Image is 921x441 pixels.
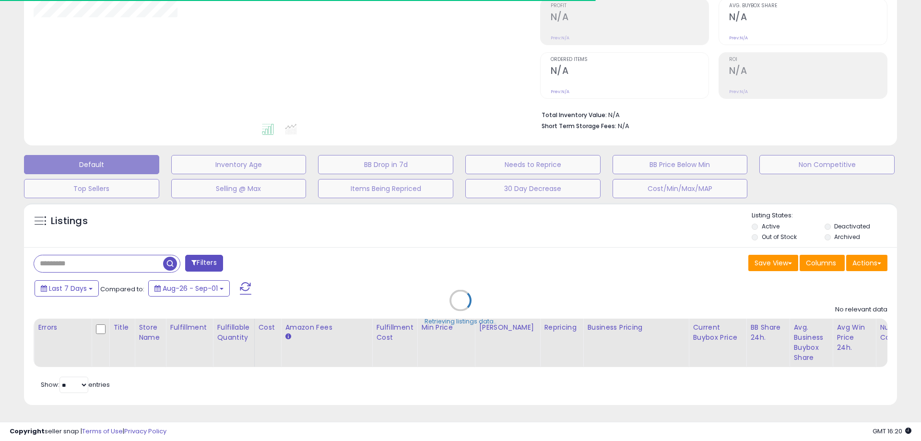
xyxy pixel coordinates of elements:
button: Needs to Reprice [465,155,601,174]
small: Prev: N/A [729,35,748,41]
a: Privacy Policy [124,427,166,436]
span: N/A [618,121,629,131]
h2: N/A [551,65,708,78]
button: Top Sellers [24,179,159,198]
span: ROI [729,57,887,62]
small: Prev: N/A [729,89,748,95]
span: Avg. Buybox Share [729,3,887,9]
li: N/A [542,108,880,120]
b: Short Term Storage Fees: [542,122,616,130]
span: Ordered Items [551,57,708,62]
button: Items Being Repriced [318,179,453,198]
button: Selling @ Max [171,179,307,198]
button: Cost/Min/Max/MAP [613,179,748,198]
h2: N/A [729,65,887,78]
button: BB Price Below Min [613,155,748,174]
div: seller snap | | [10,427,166,436]
span: Profit [551,3,708,9]
small: Prev: N/A [551,89,569,95]
button: Default [24,155,159,174]
span: 2025-09-9 16:20 GMT [873,427,911,436]
b: Total Inventory Value: [542,111,607,119]
h2: N/A [729,12,887,24]
h2: N/A [551,12,708,24]
button: BB Drop in 7d [318,155,453,174]
button: 30 Day Decrease [465,179,601,198]
button: Inventory Age [171,155,307,174]
small: Prev: N/A [551,35,569,41]
button: Non Competitive [759,155,895,174]
a: Terms of Use [82,427,123,436]
div: Retrieving listings data.. [425,317,496,326]
strong: Copyright [10,427,45,436]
